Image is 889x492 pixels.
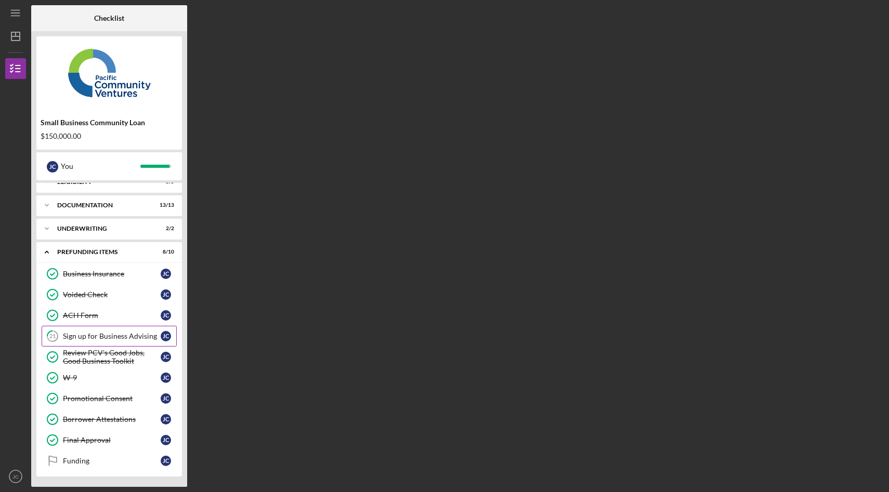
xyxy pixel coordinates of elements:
button: JC [5,466,26,487]
div: Voided Check [63,290,161,299]
div: J C [161,414,171,424]
b: Checklist [94,14,124,22]
div: $150,000.00 [41,132,178,140]
div: 13 / 13 [155,202,174,208]
tspan: 21 [49,333,56,340]
div: J C [161,331,171,341]
div: Promotional Consent [63,394,161,403]
div: J C [161,289,171,300]
div: J C [161,310,171,321]
text: JC [12,474,19,480]
a: ACH FormJC [42,305,177,326]
a: Final ApprovalJC [42,430,177,450]
div: You [61,157,140,175]
div: J C [161,373,171,383]
div: J C [161,435,171,445]
div: J C [47,161,58,172]
div: Funding [63,457,161,465]
div: ACH Form [63,311,161,320]
div: Prefunding Items [57,249,148,255]
div: Small Business Community Loan [41,118,178,127]
div: W-9 [63,374,161,382]
div: Business Insurance [63,270,161,278]
a: W-9JC [42,367,177,388]
div: J C [161,269,171,279]
a: FundingJC [42,450,177,471]
a: Business InsuranceJC [42,263,177,284]
a: Borrower AttestationsJC [42,409,177,430]
a: Promotional ConsentJC [42,388,177,409]
div: Borrower Attestations [63,415,161,423]
img: Product logo [36,42,182,104]
div: 8 / 10 [155,249,174,255]
div: J C [161,352,171,362]
div: Sign up for Business Advising [63,332,161,340]
div: J C [161,456,171,466]
div: 2 / 2 [155,225,174,232]
div: Underwriting [57,225,148,232]
a: Voided CheckJC [42,284,177,305]
div: J C [161,393,171,404]
div: Documentation [57,202,148,208]
a: Review PCV's Good Jobs, Good Business ToolkitJC [42,347,177,367]
div: Review PCV's Good Jobs, Good Business Toolkit [63,349,161,365]
a: 21Sign up for Business AdvisingJC [42,326,177,347]
div: Final Approval [63,436,161,444]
